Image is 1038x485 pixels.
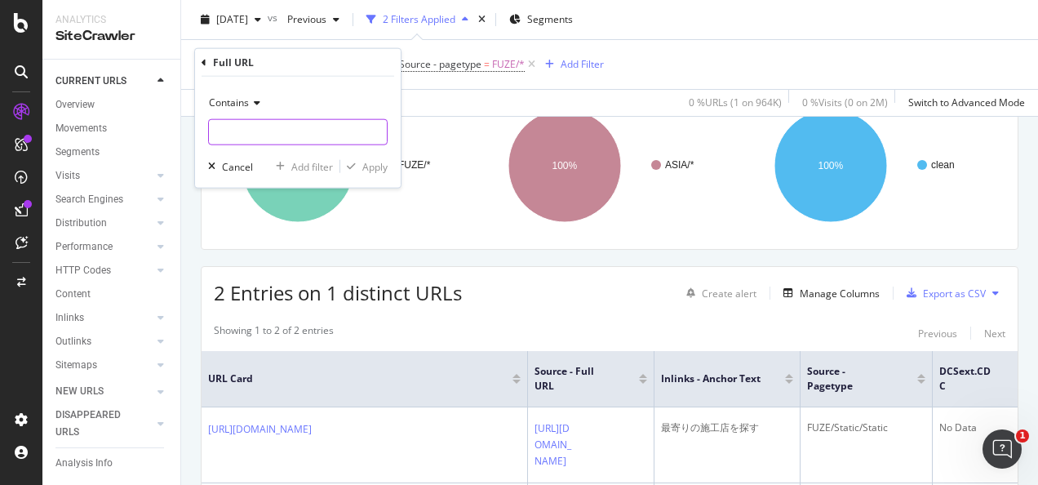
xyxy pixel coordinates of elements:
[291,159,333,173] div: Add filter
[55,383,153,400] a: NEW URLS
[340,158,388,175] button: Apply
[383,12,455,26] div: 2 Filters Applied
[802,96,888,109] div: 0 % Visits ( 0 on 2M )
[475,11,489,28] div: times
[222,159,253,173] div: Cancel
[55,73,153,90] a: CURRENT URLS
[983,429,1022,469] iframe: Intercom live chat
[55,144,169,161] a: Segments
[399,57,481,71] span: Source - pagetype
[481,95,735,237] svg: A chart.
[55,96,169,113] a: Overview
[268,11,281,24] span: vs
[535,364,614,394] span: Source - Full URL
[55,309,84,327] div: Inlinks
[918,327,957,340] div: Previous
[214,279,462,306] span: 2 Entries on 1 distinct URLs
[984,323,1005,343] button: Next
[55,455,113,472] div: Analysis Info
[747,95,1001,237] svg: A chart.
[55,73,126,90] div: CURRENT URLS
[908,96,1025,109] div: Switch to Advanced Mode
[777,283,880,303] button: Manage Columns
[535,420,576,469] a: [URL][DOMAIN_NAME]
[680,280,756,306] button: Create alert
[281,7,346,33] button: Previous
[807,364,893,394] span: Source - pagetype
[213,56,254,69] div: Full URL
[208,372,508,386] span: URL Card
[807,420,925,435] div: FUZE/Static/Static
[214,323,334,343] div: Showing 1 to 2 of 2 entries
[202,158,253,175] button: Cancel
[55,286,91,303] div: Content
[55,191,153,208] a: Search Engines
[931,159,955,171] text: clean
[55,357,153,374] a: Sitemaps
[55,167,153,185] a: Visits
[55,455,169,472] a: Analysis Info
[55,357,97,374] div: Sitemaps
[484,57,490,71] span: =
[269,158,333,175] button: Add filter
[900,280,986,306] button: Export as CSV
[55,96,95,113] div: Overview
[214,95,468,237] div: A chart.
[984,327,1005,340] div: Next
[55,262,111,279] div: HTTP Codes
[55,309,153,327] a: Inlinks
[902,90,1025,116] button: Switch to Advanced Mode
[362,159,388,173] div: Apply
[398,159,431,171] text: FUZE/*
[208,421,312,438] a: [URL][DOMAIN_NAME]
[492,53,525,76] span: FUZE/*
[939,364,996,394] span: DCSext.CDC
[55,120,169,137] a: Movements
[209,96,249,109] span: Contains
[55,407,138,441] div: DISAPPEARED URLS
[818,160,844,171] text: 100%
[55,144,100,161] div: Segments
[55,120,107,137] div: Movements
[661,372,761,386] span: Inlinks - Anchor Text
[689,96,782,109] div: 0 % URLs ( 1 on 964K )
[55,333,153,350] a: Outlinks
[561,57,604,71] div: Add Filter
[281,12,326,26] span: Previous
[55,215,153,232] a: Distribution
[923,287,986,300] div: Export as CSV
[216,12,248,26] span: 2025 Oct. 5th
[918,323,957,343] button: Previous
[661,420,793,435] div: 最寄りの施工店を探す
[55,333,91,350] div: Outlinks
[55,262,153,279] a: HTTP Codes
[55,27,167,46] div: SiteCrawler
[55,215,107,232] div: Distribution
[503,7,579,33] button: Segments
[360,7,475,33] button: 2 Filters Applied
[194,7,268,33] button: [DATE]
[1016,429,1029,443] span: 1
[55,383,104,400] div: NEW URLS
[55,407,153,441] a: DISAPPEARED URLS
[665,159,694,171] text: ASIA/*
[55,13,167,27] div: Analytics
[552,160,577,171] text: 100%
[55,238,113,256] div: Performance
[939,420,1028,435] div: No Data
[539,55,604,74] button: Add Filter
[527,12,573,26] span: Segments
[55,167,80,185] div: Visits
[800,287,880,300] div: Manage Columns
[55,238,153,256] a: Performance
[702,287,756,300] div: Create alert
[55,286,169,303] a: Content
[55,191,123,208] div: Search Engines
